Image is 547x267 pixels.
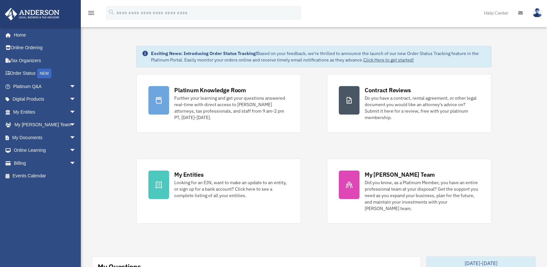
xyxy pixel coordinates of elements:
[365,86,411,94] div: Contract Reviews
[5,41,86,54] a: Online Ordering
[5,28,82,41] a: Home
[327,159,491,224] a: My [PERSON_NAME] Team Did you know, as a Platinum Member, you have an entire professional team at...
[5,170,86,183] a: Events Calendar
[70,131,82,144] span: arrow_drop_down
[37,69,51,78] div: NEW
[136,74,301,133] a: Platinum Knowledge Room Further your learning and get your questions answered real-time with dire...
[70,106,82,119] span: arrow_drop_down
[5,157,86,170] a: Billingarrow_drop_down
[5,106,86,118] a: My Entitiesarrow_drop_down
[174,179,289,199] div: Looking for an EIN, want to make an update to an entity, or sign up for a bank account? Click her...
[363,57,414,63] a: Click Here to get started!
[136,159,301,224] a: My Entities Looking for an EIN, want to make an update to an entity, or sign up for a bank accoun...
[5,118,86,131] a: My [PERSON_NAME] Teamarrow_drop_down
[3,8,61,20] img: Anderson Advisors Platinum Portal
[174,86,246,94] div: Platinum Knowledge Room
[151,50,257,56] strong: Exciting News: Introducing Order Status Tracking!
[5,131,86,144] a: My Documentsarrow_drop_down
[87,11,95,17] a: menu
[5,144,86,157] a: Online Learningarrow_drop_down
[70,144,82,157] span: arrow_drop_down
[151,50,486,63] div: Based on your feedback, we're thrilled to announce the launch of our new Order Status Tracking fe...
[70,118,82,132] span: arrow_drop_down
[174,95,289,121] div: Further your learning and get your questions answered real-time with direct access to [PERSON_NAM...
[87,9,95,17] i: menu
[5,67,86,80] a: Order StatusNEW
[327,74,491,133] a: Contract Reviews Do you have a contract, rental agreement, or other legal document you would like...
[5,54,86,67] a: Tax Organizers
[174,171,203,179] div: My Entities
[70,157,82,170] span: arrow_drop_down
[108,9,115,16] i: search
[5,80,86,93] a: Platinum Q&Aarrow_drop_down
[365,171,435,179] div: My [PERSON_NAME] Team
[365,179,479,212] div: Did you know, as a Platinum Member, you have an entire professional team at your disposal? Get th...
[5,93,86,106] a: Digital Productsarrow_drop_down
[70,80,82,93] span: arrow_drop_down
[70,93,82,106] span: arrow_drop_down
[365,95,479,121] div: Do you have a contract, rental agreement, or other legal document you would like an attorney's ad...
[532,8,542,17] img: User Pic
